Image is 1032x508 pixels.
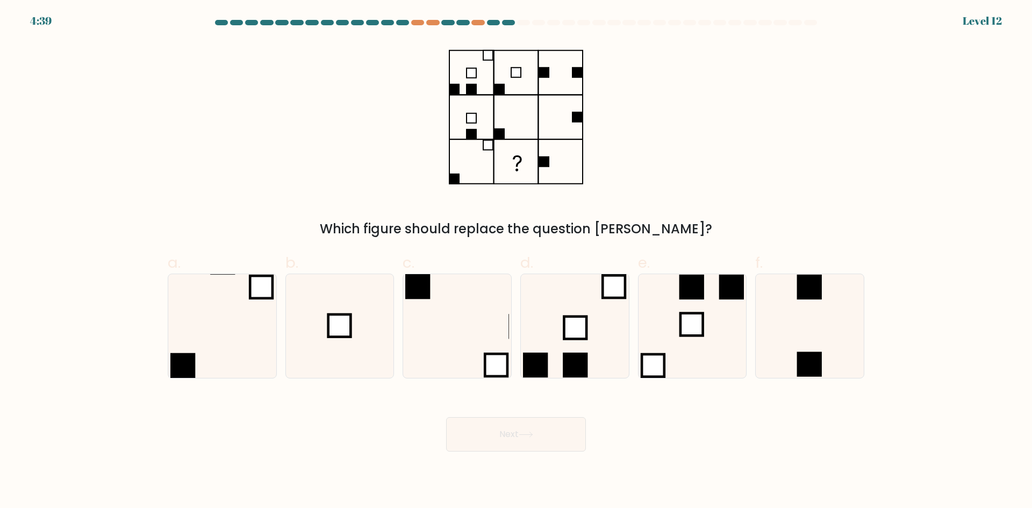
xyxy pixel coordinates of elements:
span: c. [403,252,414,273]
div: Which figure should replace the question [PERSON_NAME]? [174,219,858,239]
span: f. [755,252,763,273]
span: e. [638,252,650,273]
div: Level 12 [963,13,1002,29]
div: 4:39 [30,13,52,29]
button: Next [446,417,586,452]
span: b. [285,252,298,273]
span: d. [520,252,533,273]
span: a. [168,252,181,273]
